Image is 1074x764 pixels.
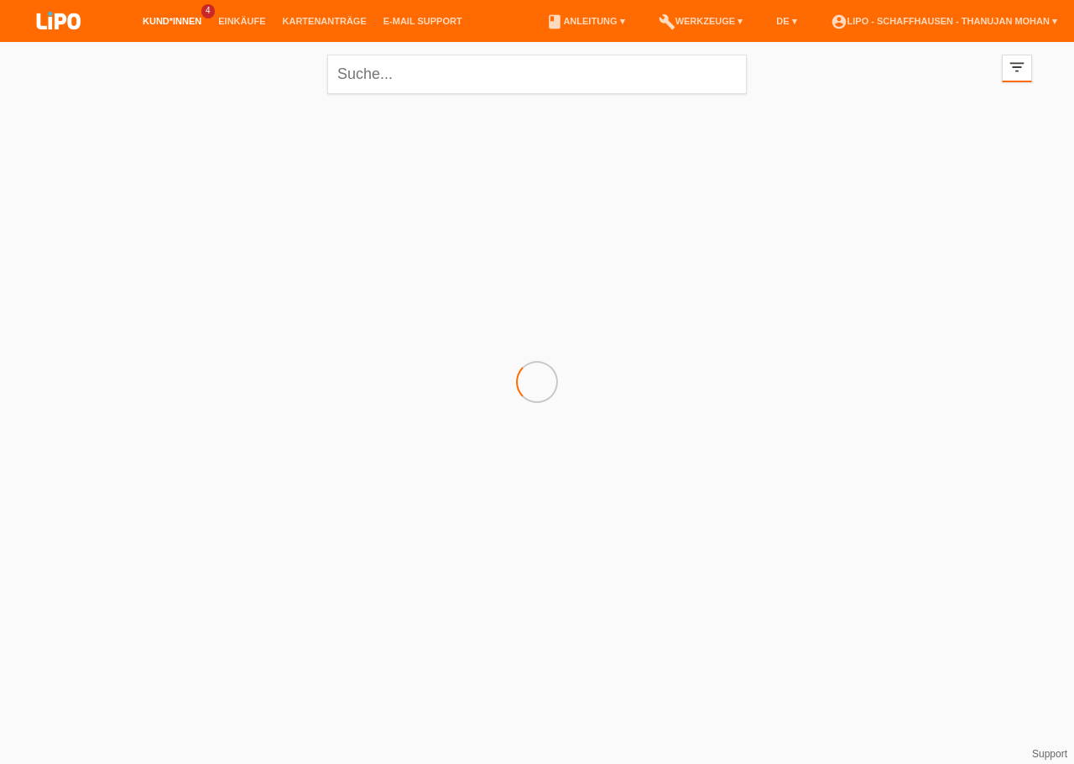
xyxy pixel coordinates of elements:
i: filter_list [1008,58,1026,76]
input: Suche... [327,55,747,94]
a: Kartenanträge [274,16,375,26]
a: account_circleLIPO - Schaffhausen - Thanujan Mohan ▾ [822,16,1066,26]
a: DE ▾ [768,16,805,26]
a: Kund*innen [134,16,210,26]
a: LIPO pay [17,34,101,47]
i: account_circle [831,13,847,30]
i: book [546,13,563,30]
a: Einkäufe [210,16,274,26]
i: build [659,13,675,30]
a: buildWerkzeuge ▾ [650,16,752,26]
a: E-Mail Support [375,16,471,26]
a: Support [1032,748,1067,760]
a: bookAnleitung ▾ [538,16,633,26]
span: 4 [201,4,215,18]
